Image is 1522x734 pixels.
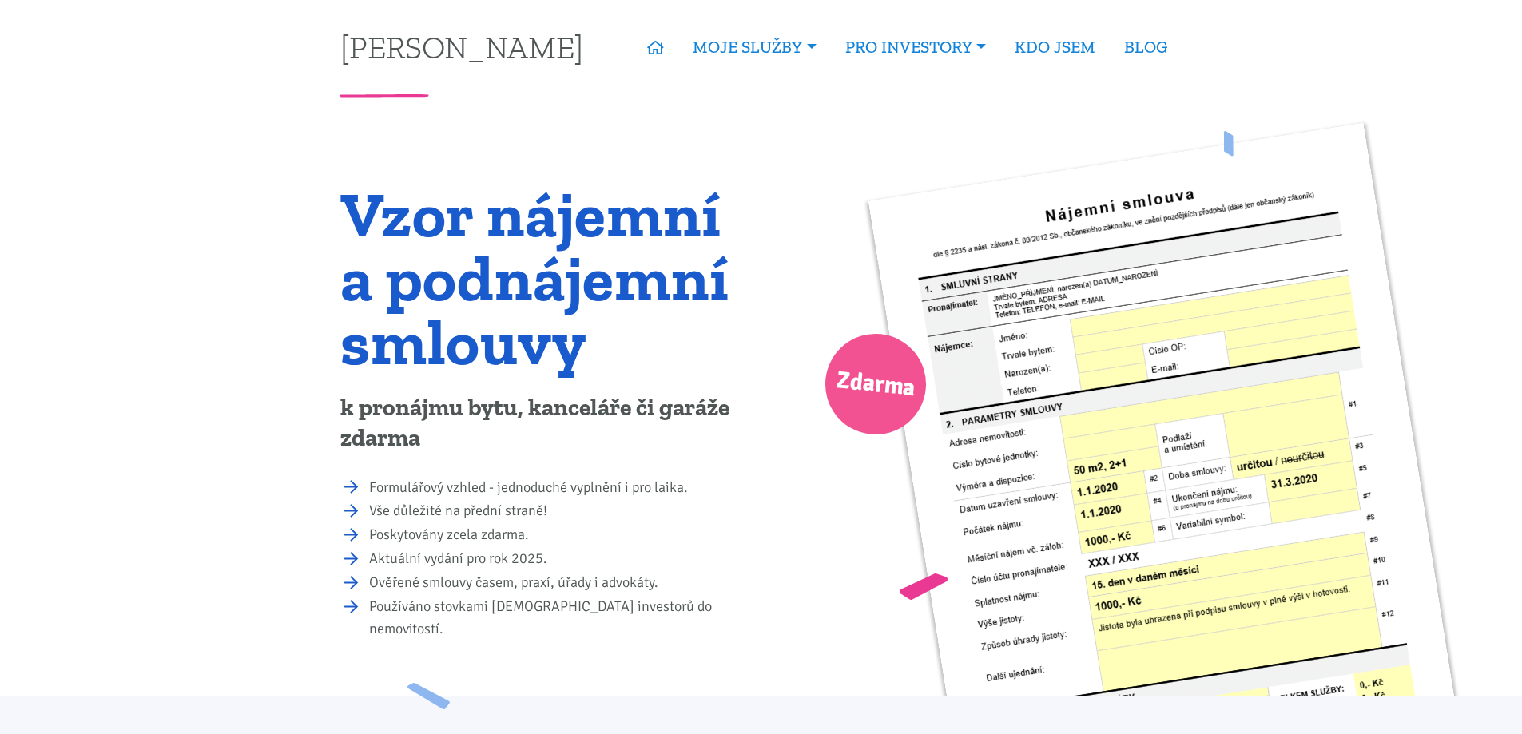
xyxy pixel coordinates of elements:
li: Aktuální vydání pro rok 2025. [369,548,750,570]
a: PRO INVESTORY [831,29,1000,65]
a: MOJE SLUŽBY [678,29,830,65]
p: k pronájmu bytu, kanceláře či garáže zdarma [340,393,750,454]
li: Poskytovány zcela zdarma. [369,524,750,546]
li: Ověřené smlouvy časem, praxí, úřady i advokáty. [369,572,750,594]
a: KDO JSEM [1000,29,1110,65]
li: Formulářový vzhled - jednoduché vyplnění i pro laika. [369,477,750,499]
a: BLOG [1110,29,1182,65]
a: [PERSON_NAME] [340,31,583,62]
li: Používáno stovkami [DEMOGRAPHIC_DATA] investorů do nemovitostí. [369,596,750,641]
h1: Vzor nájemní a podnájemní smlouvy [340,182,750,374]
li: Vše důležité na přední straně! [369,500,750,522]
span: Zdarma [834,359,917,410]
